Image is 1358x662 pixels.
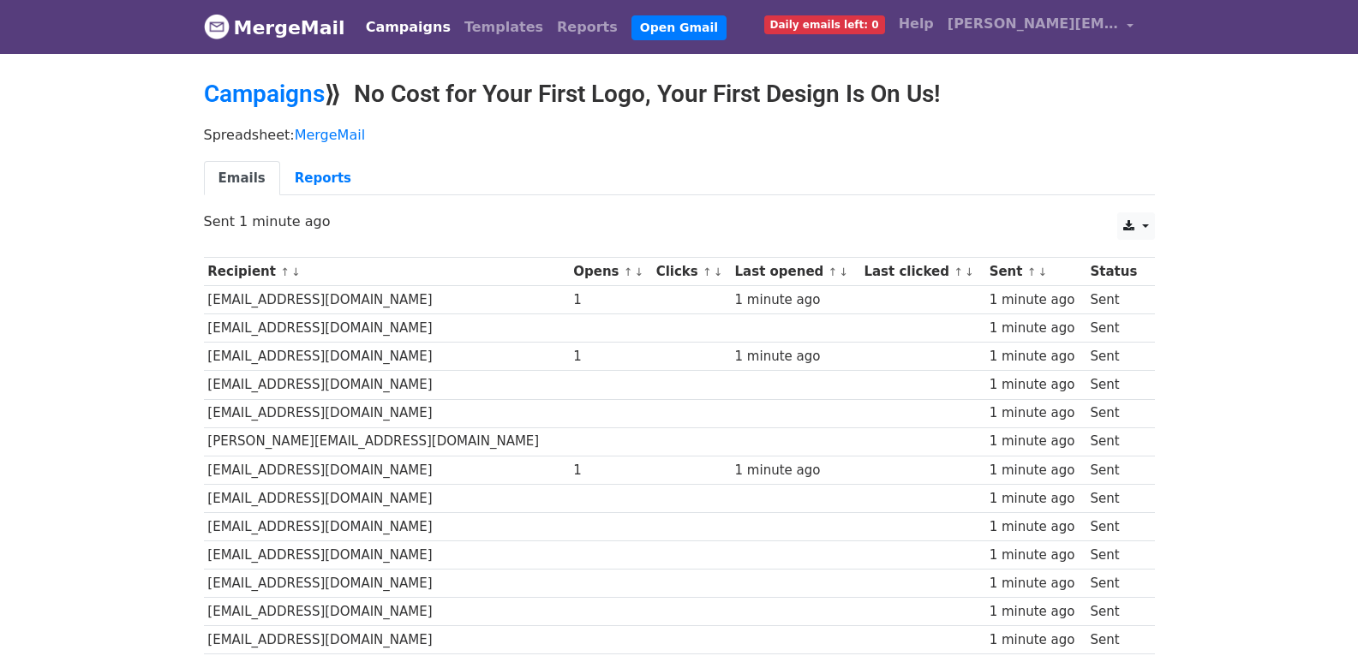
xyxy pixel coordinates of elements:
[204,371,570,399] td: [EMAIL_ADDRESS][DOMAIN_NAME]
[1086,570,1146,598] td: Sent
[990,489,1082,509] div: 1 minute ago
[569,258,651,286] th: Opens
[204,626,570,654] td: [EMAIL_ADDRESS][DOMAIN_NAME]
[1086,343,1146,371] td: Sent
[204,80,1155,109] h2: ⟫ No Cost for Your First Logo, Your First Design Is On Us!
[860,258,985,286] th: Last clicked
[1086,598,1146,626] td: Sent
[204,314,570,343] td: [EMAIL_ADDRESS][DOMAIN_NAME]
[990,375,1082,395] div: 1 minute ago
[204,286,570,314] td: [EMAIL_ADDRESS][DOMAIN_NAME]
[1086,541,1146,570] td: Sent
[204,126,1155,144] p: Spreadsheet:
[965,265,974,278] a: ↓
[204,14,230,39] img: MergeMail logo
[990,630,1082,650] div: 1 minute ago
[990,403,1082,423] div: 1 minute ago
[735,461,856,480] div: 1 minute ago
[735,347,856,367] div: 1 minute ago
[624,265,633,278] a: ↑
[204,456,570,484] td: [EMAIL_ADDRESS][DOMAIN_NAME]
[990,290,1082,310] div: 1 minute ago
[1086,399,1146,427] td: Sent
[1086,484,1146,512] td: Sent
[631,15,727,40] a: Open Gmail
[204,512,570,540] td: [EMAIL_ADDRESS][DOMAIN_NAME]
[990,347,1082,367] div: 1 minute ago
[291,265,301,278] a: ↓
[990,546,1082,565] div: 1 minute ago
[1027,265,1037,278] a: ↑
[458,10,550,45] a: Templates
[990,432,1082,451] div: 1 minute ago
[204,427,570,456] td: [PERSON_NAME][EMAIL_ADDRESS][DOMAIN_NAME]
[295,127,365,143] a: MergeMail
[204,212,1155,230] p: Sent 1 minute ago
[1086,626,1146,654] td: Sent
[985,258,1086,286] th: Sent
[204,343,570,371] td: [EMAIL_ADDRESS][DOMAIN_NAME]
[990,517,1082,537] div: 1 minute ago
[204,484,570,512] td: [EMAIL_ADDRESS][DOMAIN_NAME]
[550,10,625,45] a: Reports
[1086,258,1146,286] th: Status
[204,541,570,570] td: [EMAIL_ADDRESS][DOMAIN_NAME]
[990,461,1082,480] div: 1 minute ago
[573,347,648,367] div: 1
[280,161,366,196] a: Reports
[757,7,892,41] a: Daily emails left: 0
[892,7,941,41] a: Help
[1086,371,1146,399] td: Sent
[731,258,860,286] th: Last opened
[204,598,570,626] td: [EMAIL_ADDRESS][DOMAIN_NAME]
[954,265,963,278] a: ↑
[359,10,458,45] a: Campaigns
[1038,265,1047,278] a: ↓
[280,265,290,278] a: ↑
[573,461,648,480] div: 1
[204,9,345,45] a: MergeMail
[204,80,325,108] a: Campaigns
[829,265,838,278] a: ↑
[1086,512,1146,540] td: Sent
[1086,314,1146,343] td: Sent
[703,265,712,278] a: ↑
[941,7,1141,47] a: [PERSON_NAME][EMAIL_ADDRESS][DOMAIN_NAME]
[1086,427,1146,456] td: Sent
[634,265,643,278] a: ↓
[1086,456,1146,484] td: Sent
[948,14,1119,34] span: [PERSON_NAME][EMAIL_ADDRESS][DOMAIN_NAME]
[204,399,570,427] td: [EMAIL_ADDRESS][DOMAIN_NAME]
[735,290,856,310] div: 1 minute ago
[764,15,885,34] span: Daily emails left: 0
[1086,286,1146,314] td: Sent
[990,574,1082,593] div: 1 minute ago
[714,265,723,278] a: ↓
[204,570,570,598] td: [EMAIL_ADDRESS][DOMAIN_NAME]
[204,258,570,286] th: Recipient
[652,258,731,286] th: Clicks
[990,319,1082,338] div: 1 minute ago
[204,161,280,196] a: Emails
[839,265,848,278] a: ↓
[573,290,648,310] div: 1
[990,602,1082,622] div: 1 minute ago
